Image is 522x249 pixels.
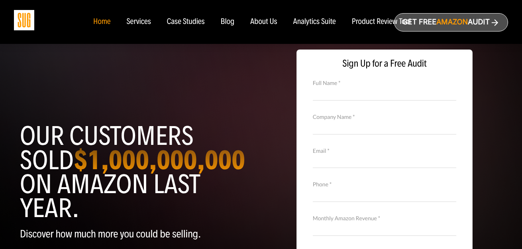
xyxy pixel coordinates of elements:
[313,180,457,189] label: Phone *
[221,18,235,26] a: Blog
[74,144,245,176] strong: $1,000,000,000
[305,58,465,69] span: Sign Up for a Free Audit
[436,18,468,26] span: Amazon
[394,13,508,32] a: Get freeAmazonAudit
[293,18,336,26] a: Analytics Suite
[93,18,110,26] a: Home
[167,18,205,26] a: Case Studies
[313,188,457,202] input: Contact Number *
[20,228,255,240] p: Discover how much more you could be selling.
[313,154,457,168] input: Email *
[313,120,457,134] input: Company Name *
[126,18,151,26] a: Services
[352,18,411,26] a: Product Review Tool
[313,214,457,223] label: Monthly Amazon Revenue *
[313,86,457,100] input: Full Name *
[250,18,277,26] a: About Us
[14,10,34,30] img: Sug
[313,113,457,121] label: Company Name *
[20,124,255,220] h1: Our customers sold on Amazon last year.
[313,146,457,155] label: Email *
[313,79,457,87] label: Full Name *
[313,222,457,236] input: Monthly Amazon Revenue *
